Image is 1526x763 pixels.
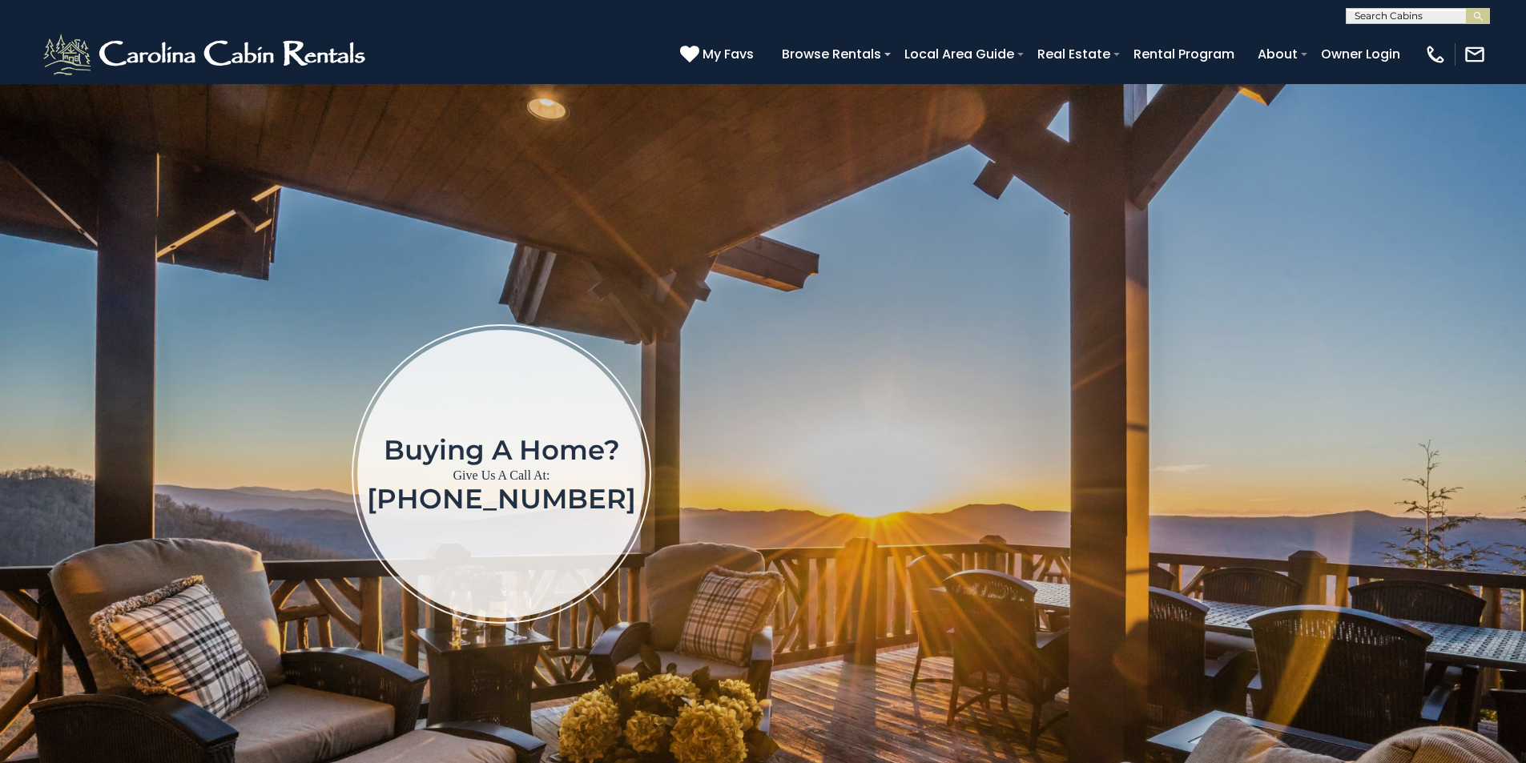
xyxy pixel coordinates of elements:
a: Rental Program [1125,40,1242,68]
img: White-1-2.png [40,30,372,78]
h1: Buying a home? [367,436,636,464]
img: mail-regular-white.png [1464,43,1486,66]
a: [PHONE_NUMBER] [367,482,636,516]
a: My Favs [680,44,758,65]
a: About [1250,40,1306,68]
a: Local Area Guide [896,40,1022,68]
a: Real Estate [1029,40,1118,68]
img: phone-regular-white.png [1424,43,1447,66]
p: Give Us A Call At: [367,464,636,487]
a: Browse Rentals [774,40,889,68]
a: Owner Login [1313,40,1408,68]
span: My Favs [703,44,754,64]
